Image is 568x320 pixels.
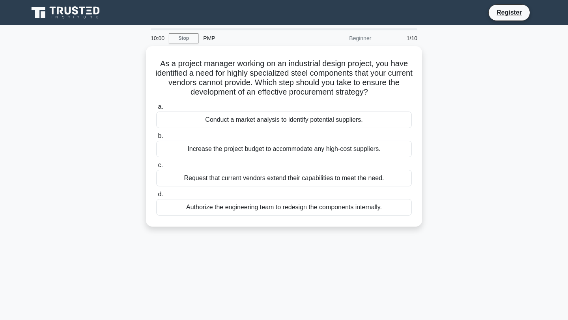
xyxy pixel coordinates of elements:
div: Beginner [307,30,376,46]
span: c. [158,162,163,168]
span: d. [158,191,163,197]
div: PMP [198,30,307,46]
div: Request that current vendors extend their capabilities to meet the need. [156,170,412,186]
div: Conduct a market analysis to identify potential suppliers. [156,112,412,128]
div: Increase the project budget to accommodate any high-cost suppliers. [156,141,412,157]
span: b. [158,132,163,139]
div: 10:00 [146,30,169,46]
div: 1/10 [376,30,422,46]
a: Stop [169,33,198,43]
span: a. [158,103,163,110]
div: Authorize the engineering team to redesign the components internally. [156,199,412,216]
h5: As a project manager working on an industrial design project, you have identified a need for high... [155,59,413,97]
a: Register [492,7,527,17]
